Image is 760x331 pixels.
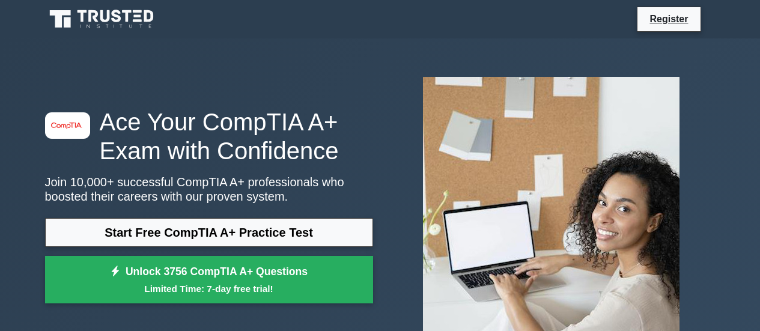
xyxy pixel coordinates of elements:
a: Unlock 3756 CompTIA A+ QuestionsLimited Time: 7-day free trial! [45,256,373,304]
h1: Ace Your CompTIA A+ Exam with Confidence [45,108,373,165]
small: Limited Time: 7-day free trial! [60,282,358,296]
a: Start Free CompTIA A+ Practice Test [45,218,373,247]
p: Join 10,000+ successful CompTIA A+ professionals who boosted their careers with our proven system. [45,175,373,204]
a: Register [642,11,695,26]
